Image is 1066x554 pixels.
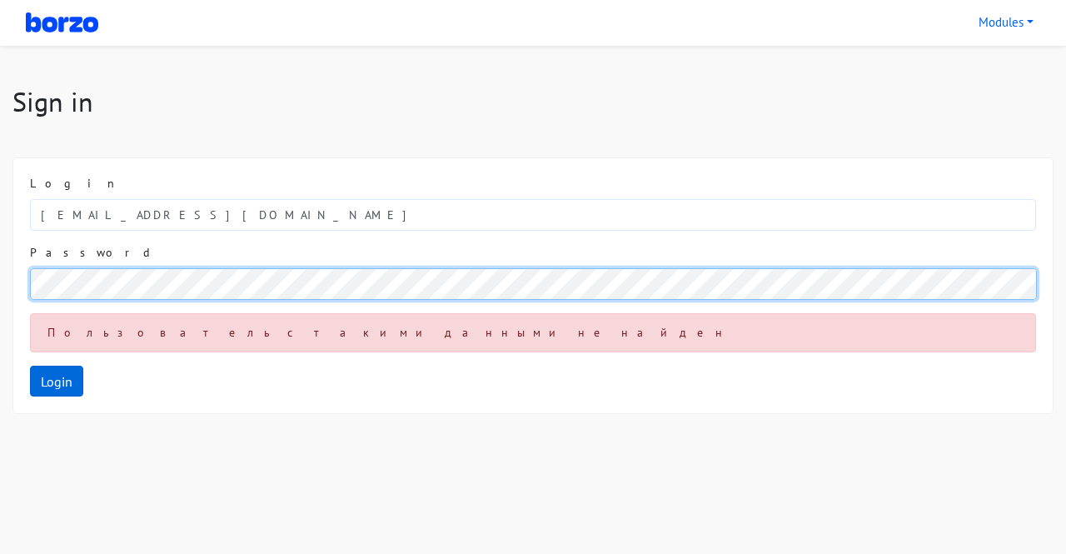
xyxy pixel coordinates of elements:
[30,313,1036,352] div: Пользователь с такими данными не найден
[30,244,152,262] label: Password
[30,199,1036,231] input: Enter login
[12,86,1054,117] h1: Sign in
[30,366,83,397] a: Login
[26,11,98,34] img: Borzo - Fast and flexible intra-city delivery for businesses and individuals
[972,7,1040,39] a: Modules
[30,175,123,192] label: Login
